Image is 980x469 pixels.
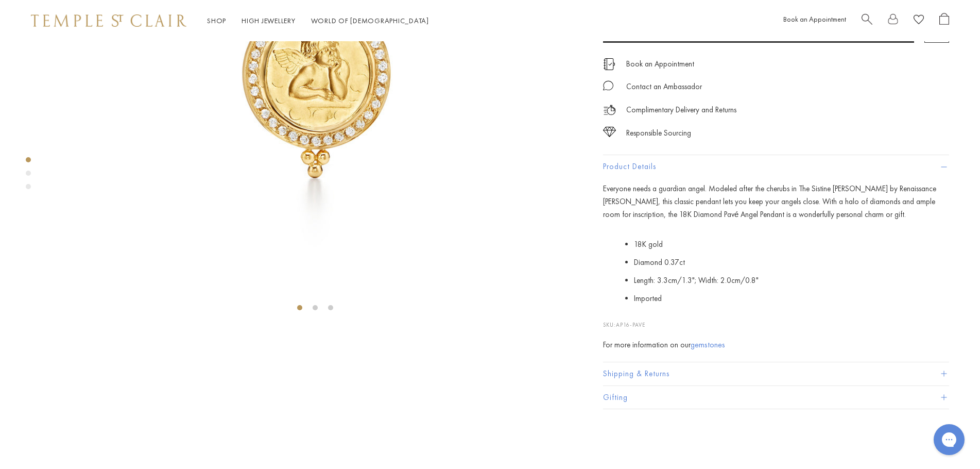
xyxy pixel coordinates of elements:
[603,386,949,409] button: Gifting
[634,272,949,290] li: Length: 3.3cm/1.3"; Width: 2.0cm/0.8"
[626,104,736,116] p: Complimentary Delivery and Returns
[603,58,615,70] img: icon_appointment.svg
[634,290,949,308] li: Imported
[26,155,31,197] div: Product gallery navigation
[616,321,645,328] span: AP16-PAVE
[691,339,725,350] a: gemstones
[914,13,924,29] a: View Wishlist
[603,80,613,91] img: MessageIcon-01_2.svg
[603,104,616,116] img: icon_delivery.svg
[603,155,949,178] button: Product Details
[626,80,702,93] div: Contact an Ambassador
[626,127,691,140] div: Responsible Sourcing
[31,14,186,27] img: Temple St. Clair
[242,16,296,25] a: High JewelleryHigh Jewellery
[603,127,616,137] img: icon_sourcing.svg
[783,14,846,24] a: Book an Appointment
[603,182,949,221] p: Everyone needs a guardian angel. Modeled after the cherubs in The Sistine [PERSON_NAME] by Renais...
[603,362,949,386] button: Shipping & Returns
[207,14,429,27] nav: Main navigation
[634,254,949,272] li: Diamond 0.37ct
[634,236,949,254] li: 18K gold
[603,339,949,351] div: For more information on our
[207,16,226,25] a: ShopShop
[626,58,694,70] a: Book an Appointment
[311,16,429,25] a: World of [DEMOGRAPHIC_DATA]World of [DEMOGRAPHIC_DATA]
[929,421,970,459] iframe: Gorgias live chat messenger
[862,13,872,29] a: Search
[939,13,949,29] a: Open Shopping Bag
[603,310,949,329] p: SKU:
